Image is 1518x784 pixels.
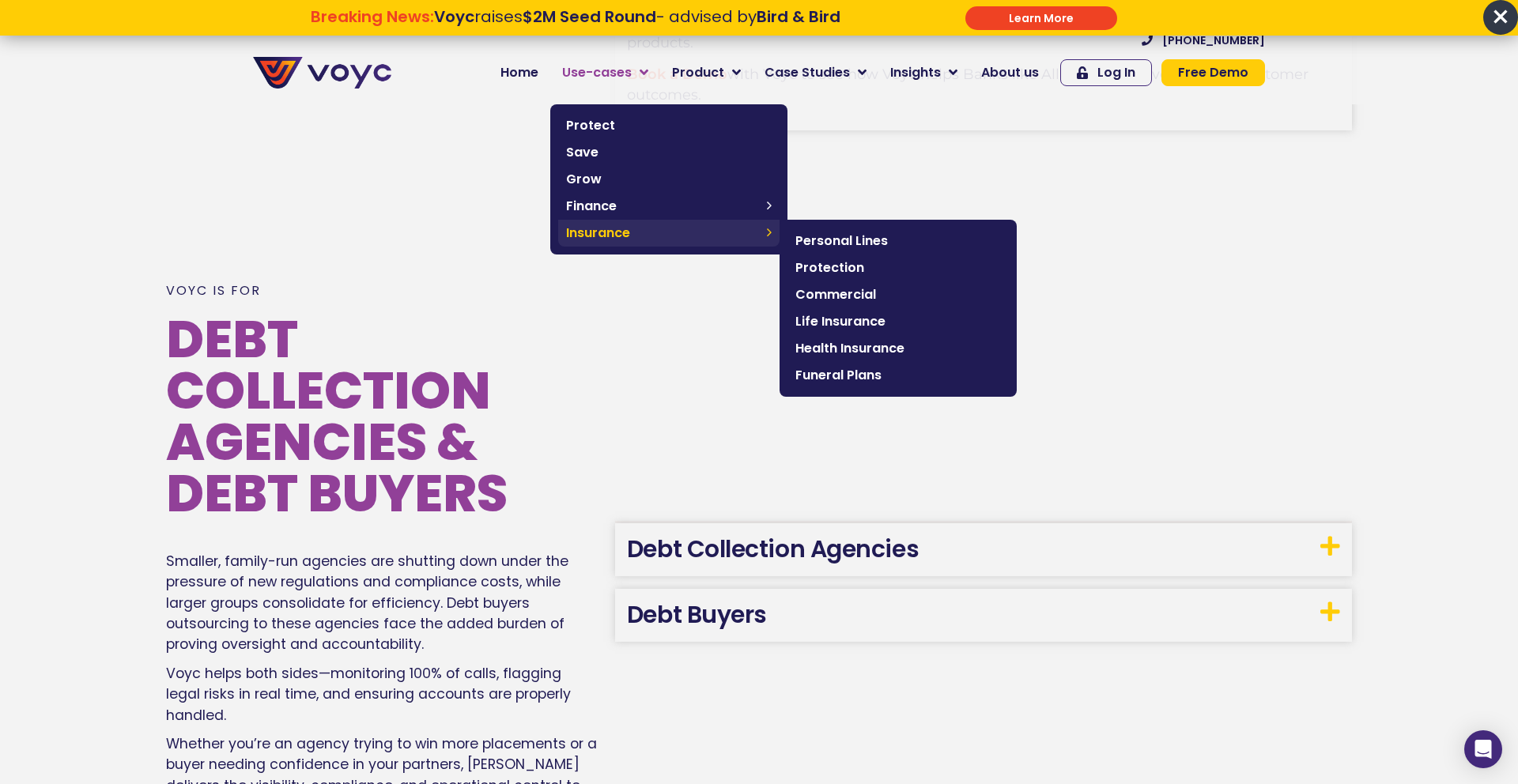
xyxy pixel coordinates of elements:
[672,63,724,82] span: Product
[795,285,1001,304] span: Commercial
[166,552,568,654] span: Smaller, family-run agencies are shutting down under the pressure of new regulations and complian...
[558,220,780,247] a: Insurance
[231,7,921,45] div: Breaking News: Voyc raises $2M Seed Round - advised by Bird & Bird
[757,6,840,28] strong: Bird & Bird
[566,224,759,243] span: Insurance
[1142,35,1265,46] a: [PHONE_NUMBER]
[1464,730,1502,768] div: Open Intercom Messenger
[765,63,850,82] span: Case Studies
[795,258,1001,277] span: Protection
[787,254,1009,281] a: Protection
[1097,66,1135,79] span: Log In
[969,57,1051,89] a: About us
[1162,35,1265,46] span: [PHONE_NUMBER]
[787,228,1009,254] a: Personal Lines
[981,63,1039,82] span: About us
[523,6,656,28] strong: $2M Seed Round
[434,6,474,28] strong: Voyc
[878,57,969,89] a: Insights
[627,532,919,566] a: Debt Collection Agencies
[660,57,753,89] a: Product
[787,362,1009,389] a: Funeral Plans
[566,116,772,135] span: Protect
[566,197,759,216] span: Finance
[795,366,1001,385] span: Funeral Plans
[787,335,1009,362] a: Health Insurance
[166,664,571,725] span: Voyc helps both sides—monitoring 100% of calls, flagging legal risks in real time, and ensuring a...
[558,112,780,139] a: Protect
[166,284,599,298] p: Voyc is for
[311,6,434,28] strong: Breaking News:
[500,63,538,82] span: Home
[550,57,660,89] a: Use-cases
[890,63,941,82] span: Insights
[787,308,1009,335] a: Life Insurance
[253,57,391,89] img: voyc-full-logo
[566,170,772,189] span: Grow
[566,143,772,162] span: Save
[489,57,550,89] a: Home
[1060,59,1152,86] a: Log In
[795,339,1001,358] span: Health Insurance
[787,281,1009,308] a: Commercial
[558,139,780,166] a: Save
[1161,59,1265,86] a: Free Demo
[562,63,632,82] span: Use-cases
[795,312,1001,331] span: Life Insurance
[615,589,1352,642] h3: Debt Buyers
[434,6,840,28] span: raises - advised by
[1178,66,1248,79] span: Free Demo
[615,523,1352,576] h3: Debt Collection Agencies
[166,314,599,519] h2: Debt Collection Agencies & debt buyers
[965,6,1117,30] div: Submit
[627,597,767,631] a: Debt Buyers
[558,166,780,193] a: Grow
[558,193,780,220] a: Finance
[753,57,878,89] a: Case Studies
[795,232,1001,251] span: Personal Lines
